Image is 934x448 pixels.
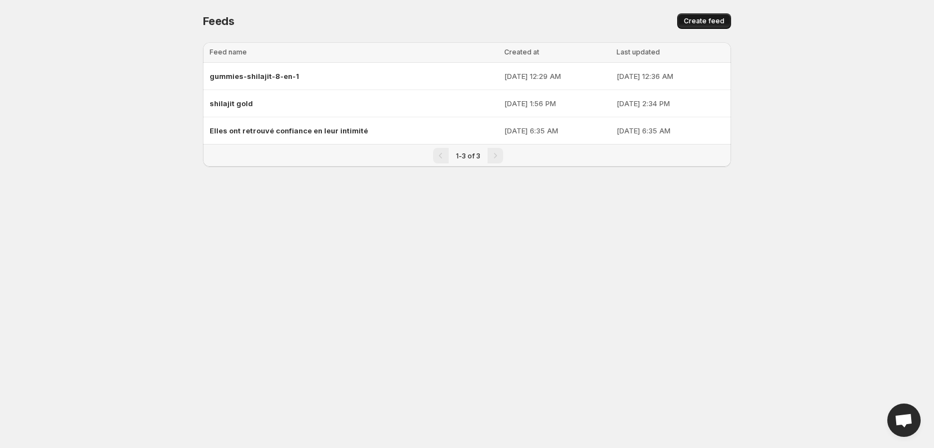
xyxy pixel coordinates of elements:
span: shilajit gold [210,99,253,108]
span: Feeds [203,14,235,28]
p: [DATE] 12:29 AM [504,71,610,82]
p: [DATE] 6:35 AM [504,125,610,136]
span: Created at [504,48,539,56]
span: Create feed [684,17,724,26]
button: Create feed [677,13,731,29]
span: Elles ont retrouvé confiance en leur intimité [210,126,368,135]
p: [DATE] 2:34 PM [617,98,724,109]
div: Open chat [887,404,921,437]
span: Feed name [210,48,247,56]
span: gummies-shilajit-8-en-1 [210,72,299,81]
p: [DATE] 6:35 AM [617,125,724,136]
p: [DATE] 12:36 AM [617,71,724,82]
span: 1-3 of 3 [456,152,480,160]
p: [DATE] 1:56 PM [504,98,610,109]
span: Last updated [617,48,660,56]
nav: Pagination [203,144,731,167]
